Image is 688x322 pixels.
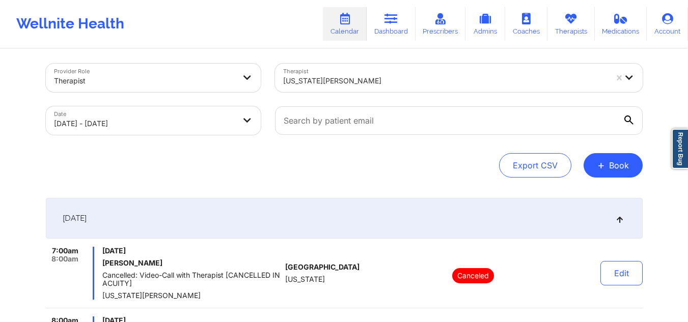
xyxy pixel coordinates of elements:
[52,247,78,255] span: 7:00am
[547,7,595,41] a: Therapists
[283,70,607,92] div: [US_STATE][PERSON_NAME]
[54,112,235,135] div: [DATE] - [DATE]
[672,129,688,169] a: Report Bug
[597,162,605,168] span: +
[285,275,325,283] span: [US_STATE]
[63,213,87,223] span: [DATE]
[595,7,647,41] a: Medications
[102,247,281,255] span: [DATE]
[452,268,494,283] p: Canceled
[51,255,78,263] span: 8:00am
[102,291,281,300] span: [US_STATE][PERSON_NAME]
[600,261,643,285] button: Edit
[323,7,367,41] a: Calendar
[285,263,360,271] span: [GEOGRAPHIC_DATA]
[54,70,235,92] div: Therapist
[505,7,547,41] a: Coaches
[102,271,281,287] span: Cancelled: Video-Call with Therapist [CANCELLED IN ACUITY]
[367,7,416,41] a: Dashboard
[647,7,688,41] a: Account
[416,7,466,41] a: Prescribers
[275,106,643,135] input: Search by patient email
[465,7,505,41] a: Admins
[584,153,643,178] button: +Book
[499,153,571,178] button: Export CSV
[102,259,281,267] h6: [PERSON_NAME]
